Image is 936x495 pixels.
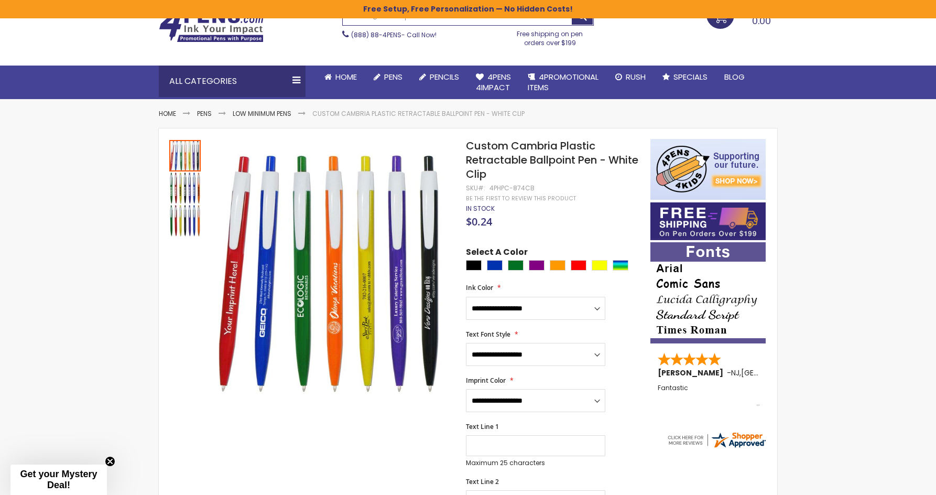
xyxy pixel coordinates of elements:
[430,71,459,82] span: Pencils
[519,66,607,100] a: 4PROMOTIONALITEMS
[727,368,818,378] span: - ,
[466,246,528,261] span: Select A Color
[159,109,176,118] a: Home
[476,71,511,93] span: 4Pens 4impact
[466,376,506,385] span: Imprint Color
[466,422,499,431] span: Text Line 1
[197,109,212,118] a: Pens
[466,330,510,339] span: Text Font Style
[169,204,201,236] div: Custom Cambria Plastic Retractable Ballpoint Pen - White Clip
[508,260,524,271] div: Green
[169,173,201,204] img: Custom Cambria Plastic Retractable Ballpoint Pen - White Clip
[335,71,357,82] span: Home
[312,110,525,118] li: Custom Cambria Plastic Retractable Ballpoint Pen - White Clip
[741,368,818,378] span: [GEOGRAPHIC_DATA]
[159,9,264,42] img: 4Pens Custom Pens and Promotional Products
[650,202,766,240] img: Free shipping on orders over $199
[489,184,535,192] div: 4PHPC-874CB
[673,71,708,82] span: Specials
[233,109,291,118] a: Low Minimum Pens
[169,139,202,171] div: Custom Cambria Plastic Retractable Ballpoint Pen - White Clip
[650,242,766,343] img: font-personalization-examples
[159,66,306,97] div: All Categories
[169,205,201,236] img: Custom Cambria Plastic Retractable Ballpoint Pen - White Clip
[466,214,492,229] span: $0.24
[487,260,503,271] div: Blue
[666,443,767,451] a: 4pens.com certificate URL
[10,465,107,495] div: Get your Mystery Deal!Close teaser
[550,260,565,271] div: Orange
[20,469,97,490] span: Get your Mystery Deal!
[466,459,605,467] p: Maximum 25 characters
[105,456,115,467] button: Close teaser
[466,283,493,292] span: Ink Color
[731,368,739,378] span: NJ
[466,205,495,213] div: Availability
[658,384,759,407] div: Fantastic
[351,30,401,39] a: (888) 88-4PENS
[169,171,202,204] div: Custom Cambria Plastic Retractable Ballpoint Pen - White Clip
[666,431,767,449] img: 4pens.com widget logo
[716,66,753,89] a: Blog
[658,368,727,378] span: [PERSON_NAME]
[351,30,437,39] span: - Call Now!
[466,184,485,192] strong: SKU
[626,71,646,82] span: Rush
[411,66,467,89] a: Pencils
[529,260,545,271] div: Purple
[466,260,482,271] div: Black
[212,154,452,394] img: Custom Cambria Plastic Retractable Ballpoint Pen - White Clip
[613,260,628,271] div: Assorted
[752,14,771,27] span: 0.00
[466,138,638,181] span: Custom Cambria Plastic Retractable Ballpoint Pen - White Clip
[654,66,716,89] a: Specials
[316,66,365,89] a: Home
[365,66,411,89] a: Pens
[650,139,766,200] img: 4pens 4 kids
[466,477,499,486] span: Text Line 2
[466,195,576,202] a: Be the first to review this product
[528,71,598,93] span: 4PROMOTIONAL ITEMS
[466,204,495,213] span: In stock
[506,26,594,47] div: Free shipping on pen orders over $199
[724,71,745,82] span: Blog
[607,66,654,89] a: Rush
[571,260,586,271] div: Red
[467,66,519,100] a: 4Pens4impact
[384,71,402,82] span: Pens
[592,260,607,271] div: Yellow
